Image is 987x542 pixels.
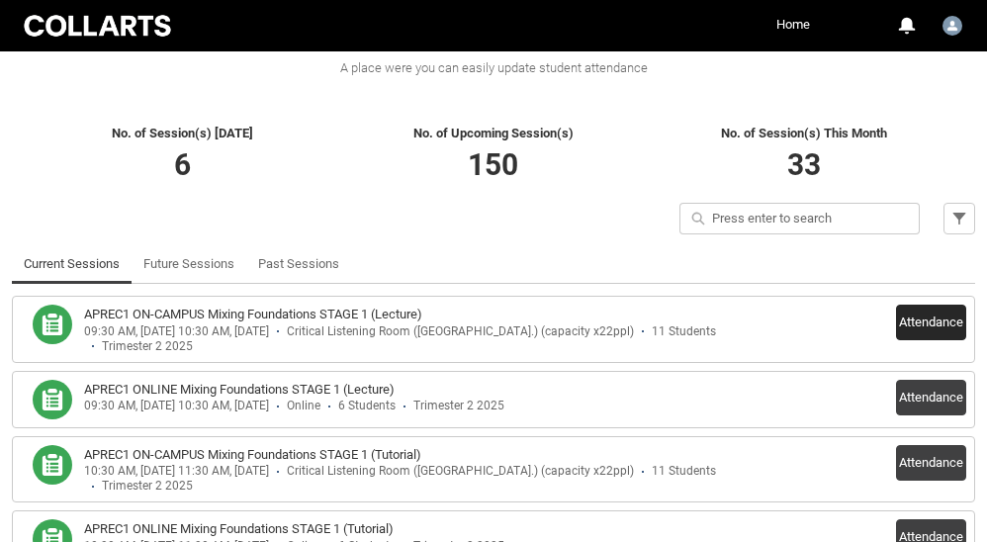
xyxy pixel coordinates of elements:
[287,324,634,339] div: Critical Listening Room ([GEOGRAPHIC_DATA].) (capacity x22ppl)
[771,10,815,40] a: Home
[112,126,253,140] span: No. of Session(s) [DATE]
[896,445,966,481] button: Attendance
[258,244,339,284] a: Past Sessions
[287,399,320,413] div: Online
[132,244,246,284] li: Future Sessions
[652,324,716,339] div: 11 Students
[246,244,351,284] li: Past Sessions
[84,399,269,413] div: 09:30 AM, [DATE] 10:30 AM, [DATE]
[84,305,422,324] h3: APREC1 ON-CAMPUS Mixing Foundations STAGE 1 (Lecture)
[12,244,132,284] li: Current Sessions
[468,147,518,182] span: 150
[942,16,962,36] img: Ted.Furuhashi
[896,305,966,340] button: Attendance
[652,464,716,479] div: 11 Students
[102,339,193,354] div: Trimester 2 2025
[721,126,887,140] span: No. of Session(s) This Month
[174,147,191,182] span: 6
[413,399,504,413] div: Trimester 2 2025
[84,324,269,339] div: 09:30 AM, [DATE] 10:30 AM, [DATE]
[938,8,967,40] button: User Profile Ted.Furuhashi
[143,244,234,284] a: Future Sessions
[413,126,574,140] span: No. of Upcoming Session(s)
[102,479,193,494] div: Trimester 2 2025
[84,519,394,539] h3: APREC1 ONLINE Mixing Foundations STAGE 1 (Tutorial)
[84,464,269,479] div: 10:30 AM, [DATE] 11:30 AM, [DATE]
[24,244,120,284] a: Current Sessions
[12,58,975,78] div: A place were you can easily update student attendance
[787,147,821,182] span: 33
[338,399,396,413] div: 6 Students
[84,445,421,465] h3: APREC1 ON-CAMPUS Mixing Foundations STAGE 1 (Tutorial)
[679,203,920,234] input: Press enter to search
[84,380,395,400] h3: APREC1 ONLINE Mixing Foundations STAGE 1 (Lecture)
[943,203,975,234] button: Filter
[896,380,966,415] button: Attendance
[287,464,634,479] div: Critical Listening Room ([GEOGRAPHIC_DATA].) (capacity x22ppl)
